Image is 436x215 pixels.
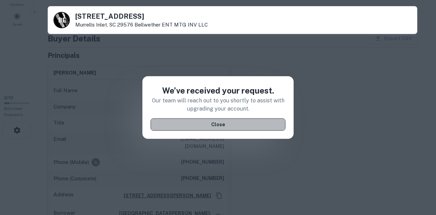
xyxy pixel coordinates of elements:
[402,161,436,193] iframe: Chat Widget
[151,97,285,113] p: Our team will reach out to you shortly to assist with upgrading your account.
[151,84,285,97] h4: We’ve received your request.
[135,22,208,28] a: Bellwether ENT MTG INV LLC
[58,16,65,25] p: B E
[75,22,208,28] p: Murrells Inlet, SC 29576
[75,13,208,20] h5: [STREET_ADDRESS]
[151,118,285,131] button: Close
